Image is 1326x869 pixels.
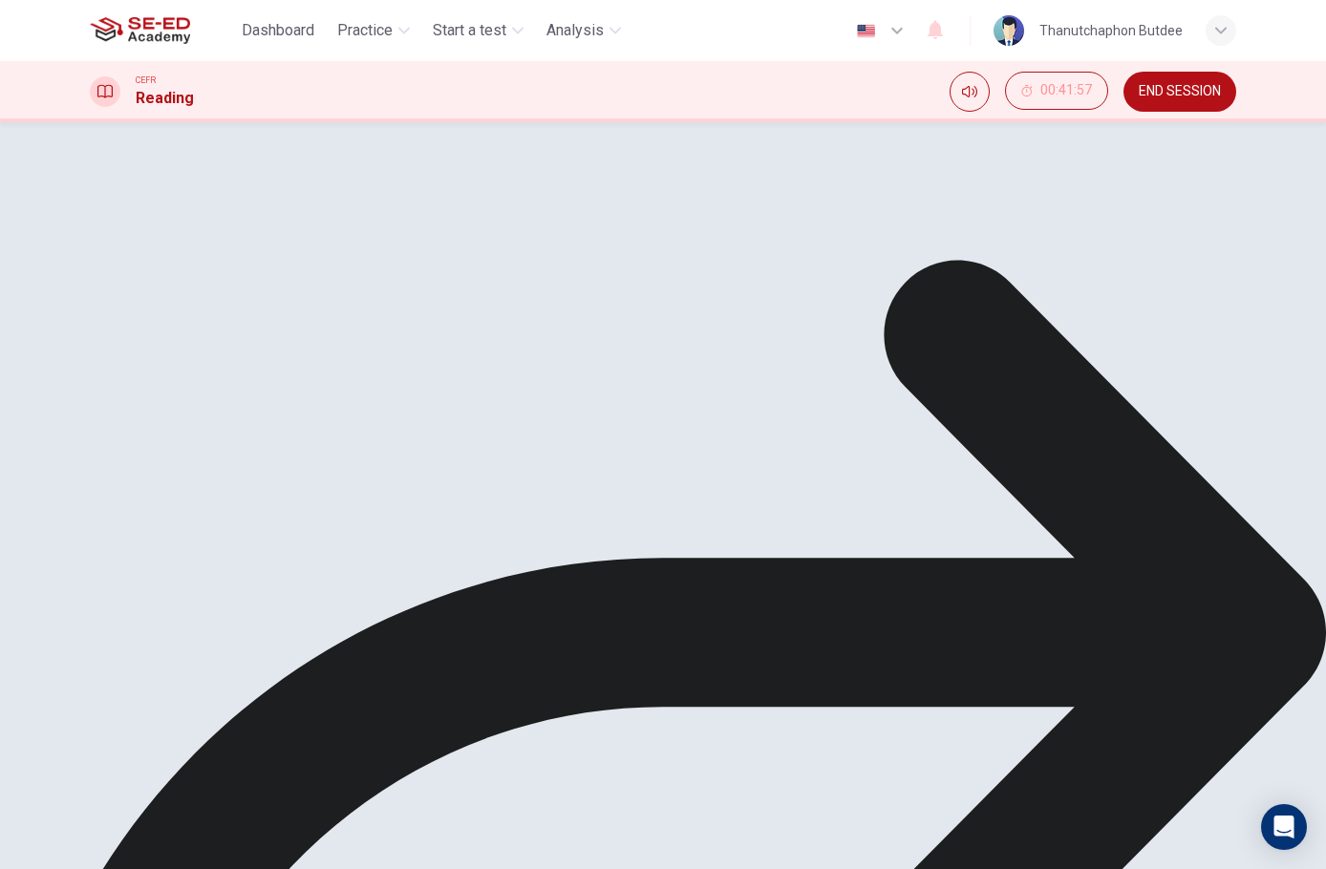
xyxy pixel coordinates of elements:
[425,13,531,48] button: Start a test
[136,87,194,110] h1: Reading
[1123,72,1236,112] button: END SESSION
[994,15,1024,46] img: Profile picture
[1005,72,1108,112] div: Hide
[330,13,417,48] button: Practice
[1261,804,1307,850] div: Open Intercom Messenger
[90,11,234,50] a: SE-ED Academy logo
[1005,72,1108,110] button: 00:41:57
[1040,83,1092,98] span: 00:41:57
[1139,84,1221,99] span: END SESSION
[136,74,156,87] span: CEFR
[546,19,604,42] span: Analysis
[539,13,629,48] button: Analysis
[950,72,990,112] div: Mute
[433,19,506,42] span: Start a test
[854,24,878,38] img: en
[234,13,322,48] button: Dashboard
[1039,19,1183,42] div: Thanutchaphon Butdee
[90,11,190,50] img: SE-ED Academy logo
[242,19,314,42] span: Dashboard
[337,19,393,42] span: Practice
